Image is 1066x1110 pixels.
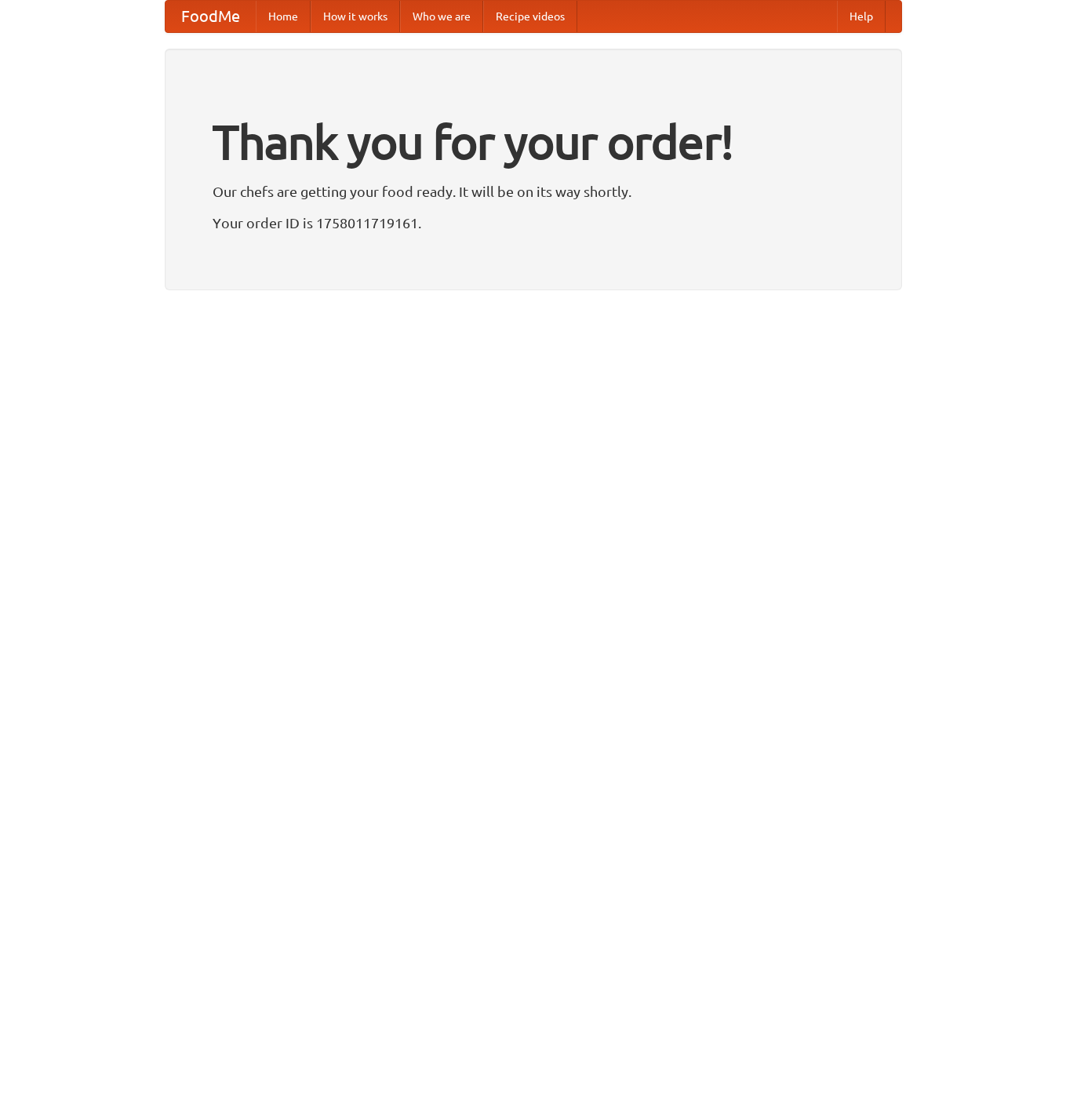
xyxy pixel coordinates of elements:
a: FoodMe [166,1,256,32]
a: Home [256,1,311,32]
a: How it works [311,1,400,32]
a: Who we are [400,1,483,32]
a: Help [837,1,886,32]
p: Our chefs are getting your food ready. It will be on its way shortly. [213,180,854,203]
a: Recipe videos [483,1,577,32]
p: Your order ID is 1758011719161. [213,211,854,235]
h1: Thank you for your order! [213,104,854,180]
